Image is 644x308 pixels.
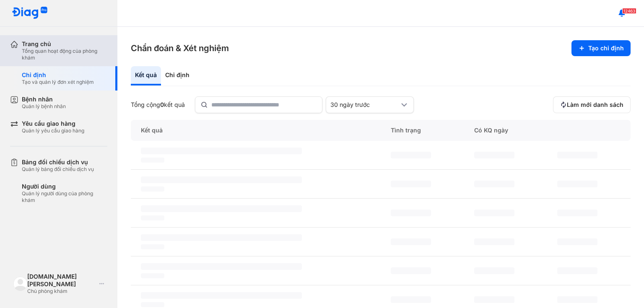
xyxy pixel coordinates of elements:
[13,277,27,290] img: logo
[27,288,96,295] div: Chủ phòng khám
[557,238,597,245] span: ‌
[141,186,164,192] span: ‌
[141,273,164,278] span: ‌
[22,166,94,173] div: Quản lý bảng đối chiếu dịch vụ
[22,190,107,204] div: Quản lý người dùng của phòng khám
[22,71,94,79] div: Chỉ định
[22,48,107,61] div: Tổng quan hoạt động của phòng khám
[22,158,94,166] div: Bảng đối chiếu dịch vụ
[141,263,302,270] span: ‌
[464,120,548,141] div: Có KQ ngày
[22,40,107,48] div: Trang chủ
[557,296,597,303] span: ‌
[474,296,514,303] span: ‌
[391,267,431,274] span: ‌
[557,152,597,158] span: ‌
[141,148,302,154] span: ‌
[391,181,431,187] span: ‌
[22,103,66,110] div: Quản lý bệnh nhân
[27,273,96,288] div: [DOMAIN_NAME] [PERSON_NAME]
[141,158,164,163] span: ‌
[141,215,164,220] span: ‌
[131,101,185,109] div: Tổng cộng kết quả
[141,205,302,212] span: ‌
[131,66,161,85] div: Kết quả
[22,120,84,127] div: Yêu cầu giao hàng
[141,176,302,183] span: ‌
[474,210,514,216] span: ‌
[141,244,164,249] span: ‌
[141,292,302,299] span: ‌
[553,96,631,113] button: Làm mới danh sách
[571,40,631,56] button: Tạo chỉ định
[381,120,464,141] div: Tình trạng
[141,234,302,241] span: ‌
[22,96,66,103] div: Bệnh nhân
[474,238,514,245] span: ‌
[474,152,514,158] span: ‌
[161,66,194,85] div: Chỉ định
[391,238,431,245] span: ‌
[160,101,164,108] span: 0
[22,127,84,134] div: Quản lý yêu cầu giao hàng
[330,101,399,109] div: 30 ngày trước
[567,101,623,109] span: Làm mới danh sách
[391,152,431,158] span: ‌
[622,8,636,14] span: 12463
[12,7,48,20] img: logo
[391,296,431,303] span: ‌
[391,210,431,216] span: ‌
[22,183,107,190] div: Người dùng
[131,42,229,54] h3: Chẩn đoán & Xét nghiệm
[557,181,597,187] span: ‌
[131,120,381,141] div: Kết quả
[474,267,514,274] span: ‌
[22,79,94,85] div: Tạo và quản lý đơn xét nghiệm
[474,181,514,187] span: ‌
[557,210,597,216] span: ‌
[557,267,597,274] span: ‌
[141,302,164,307] span: ‌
